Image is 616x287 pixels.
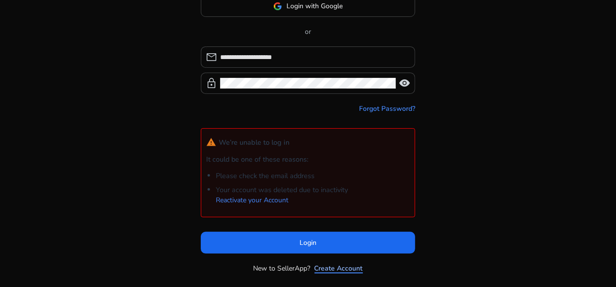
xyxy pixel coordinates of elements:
mat-icon: warning [206,137,216,148]
img: google-logo.svg [273,2,282,11]
p: It could be one of these reasons: [206,154,410,165]
a: Create Account [315,263,363,273]
p: or [201,27,415,37]
span: lock [206,77,217,89]
span: Login with Google [287,1,343,11]
span: visibility [399,77,410,89]
a: Forgot Password? [359,104,415,114]
button: Login [201,232,415,254]
span: Login [300,238,316,248]
p: New to SellerApp? [254,263,311,273]
a: Reactivate your Account [216,196,288,205]
span: mail [206,51,217,63]
h4: We’re unable to log in [206,137,289,148]
li: Your account was deleted due to inactivity [216,185,410,206]
li: Please check the email address [216,171,410,181]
